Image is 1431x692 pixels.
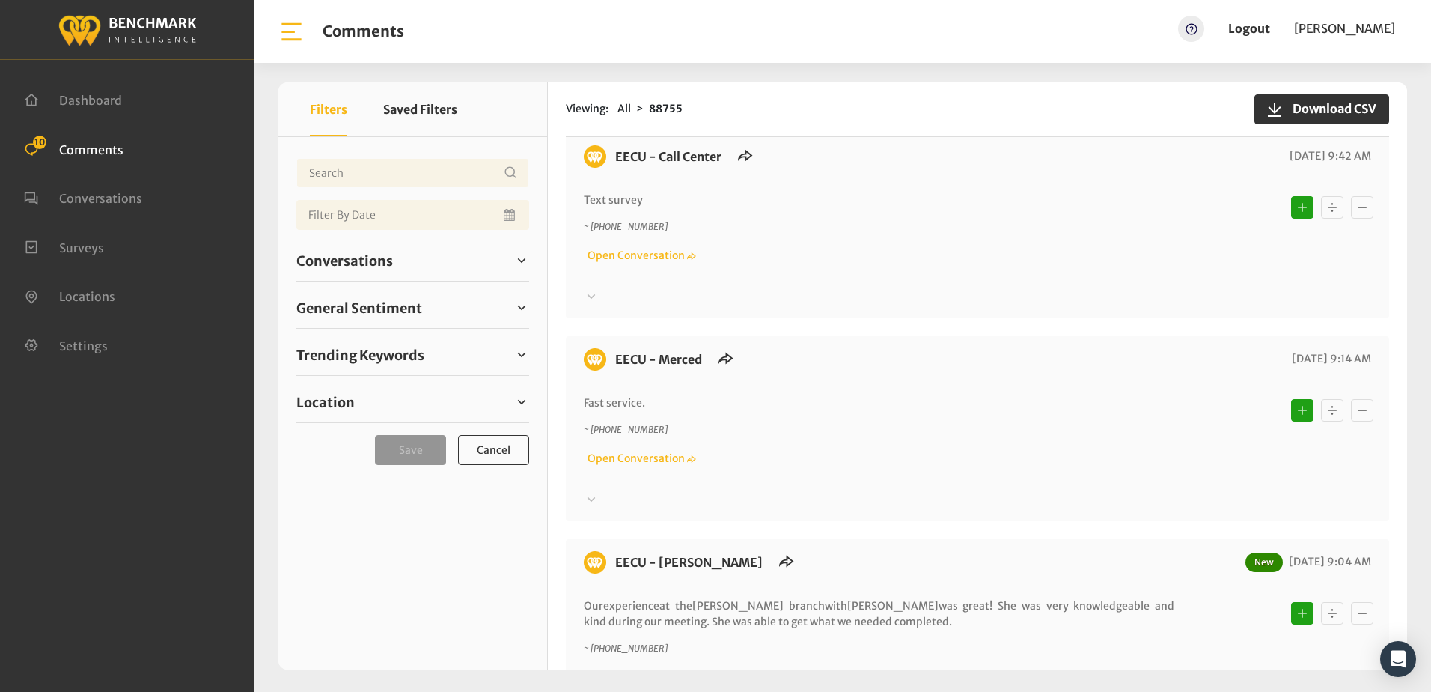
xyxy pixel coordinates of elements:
[584,145,606,168] img: benchmark
[323,22,404,40] h1: Comments
[458,435,529,465] button: Cancel
[584,452,696,465] a: Open Conversation
[310,82,347,136] button: Filters
[615,555,763,570] a: EECU - [PERSON_NAME]
[1380,641,1416,677] div: Open Intercom Messenger
[58,11,197,48] img: benchmark
[296,158,529,188] input: Username
[24,141,123,156] a: Comments 10
[24,189,142,204] a: Conversations
[1285,555,1371,568] span: [DATE] 9:04 AM
[59,240,104,255] span: Surveys
[1286,149,1371,163] span: [DATE] 9:42 AM
[584,395,1174,411] p: Fast service.
[584,221,668,232] i: ~ [PHONE_NUMBER]
[296,251,393,271] span: Conversations
[606,551,772,574] h6: EECU - Selma Branch
[24,288,115,303] a: Locations
[296,249,529,272] a: Conversations
[278,19,305,45] img: bar
[24,239,104,254] a: Surveys
[501,200,520,230] button: Open Calendar
[584,192,1174,208] p: Text survey
[1288,352,1371,365] span: [DATE] 9:14 AM
[606,348,711,371] h6: EECU - Merced
[606,145,730,168] h6: EECU - Call Center
[383,82,457,136] button: Saved Filters
[1228,21,1270,36] a: Logout
[1284,100,1376,118] span: Download CSV
[584,598,1174,630] p: Our at the with was great! She was very knowledgeable and kind during our meeting. She was able t...
[603,599,659,613] span: experience
[33,136,46,149] span: 10
[1294,16,1395,42] a: [PERSON_NAME]
[296,200,529,230] input: Date range input field
[584,424,668,435] i: ~ [PHONE_NUMBER]
[296,391,529,413] a: Location
[566,101,608,117] span: Viewing:
[584,643,668,654] i: ~ [PHONE_NUMBER]
[1294,21,1395,36] span: [PERSON_NAME]
[59,289,115,304] span: Locations
[24,337,108,352] a: Settings
[59,191,142,206] span: Conversations
[692,599,825,613] span: [PERSON_NAME] branch
[615,352,702,367] a: EECU - Merced
[615,149,721,164] a: EECU - Call Center
[584,551,606,574] img: benchmark
[1254,94,1389,124] button: Download CSV
[296,297,529,319] a: General Sentiment
[1287,395,1377,425] div: Basic example
[1228,16,1270,42] a: Logout
[59,338,108,353] span: Settings
[1287,192,1377,222] div: Basic example
[649,102,683,115] strong: 88755
[24,91,122,106] a: Dashboard
[59,93,122,108] span: Dashboard
[1287,598,1377,628] div: Basic example
[847,599,939,613] span: [PERSON_NAME]
[617,102,631,115] span: All
[296,344,529,366] a: Trending Keywords
[1245,553,1283,572] span: New
[296,298,422,318] span: General Sentiment
[59,142,123,157] span: Comments
[296,345,424,365] span: Trending Keywords
[584,249,696,262] a: Open Conversation
[296,392,355,413] span: Location
[584,348,606,371] img: benchmark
